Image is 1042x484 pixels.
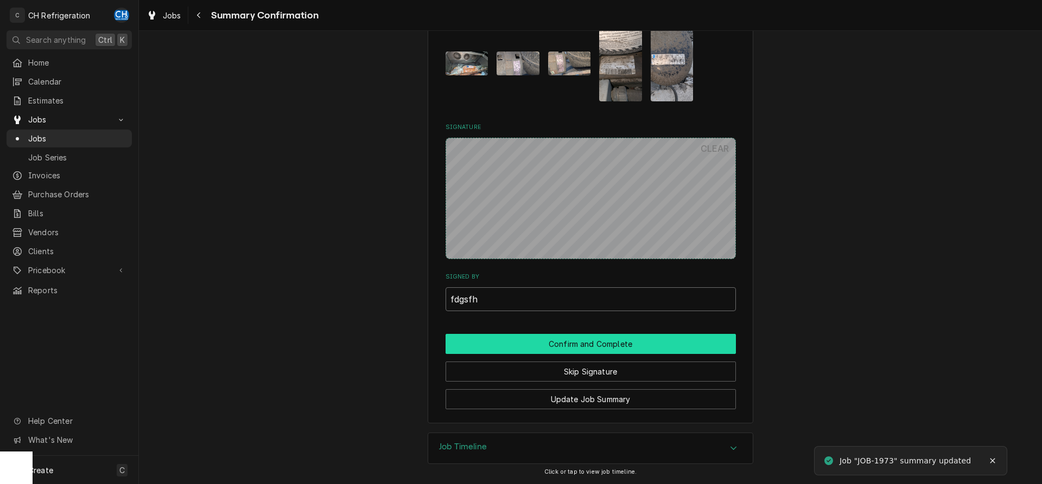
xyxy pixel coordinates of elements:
span: Clients [28,246,126,257]
div: Button Group Row [446,334,736,354]
button: Update Job Summary [446,389,736,409]
span: Jobs [28,114,110,125]
span: Jobs [28,133,126,144]
h3: Job Timeline [439,442,487,452]
span: Click or tap to view job timeline. [544,468,637,475]
span: Create [28,466,53,475]
span: Reports [28,285,126,296]
a: Go to Jobs [7,111,132,128]
div: Accordion Header [428,433,753,463]
div: Attachments [446,7,736,110]
div: Signature [446,123,736,259]
span: Search anything [26,34,86,46]
span: Calendar [28,76,126,87]
a: Invoices [7,166,132,184]
a: Home [7,54,132,72]
img: ov54S246T0CuazRBRGOf [446,51,488,75]
a: Jobs [7,130,132,147]
span: Vendors [28,227,126,238]
div: Signed By [446,273,736,311]
a: Go to Pricebook [7,261,132,279]
div: CH Refrigeration [28,10,91,21]
img: fscwxgFESGGgLFbY3hrj [548,51,591,75]
div: Job Timeline [428,433,753,464]
span: Help Center [28,415,125,427]
button: Accordion Details Expand Trigger [428,433,753,463]
button: Skip Signature [446,362,736,382]
span: Pricebook [28,264,110,276]
a: Bills [7,204,132,222]
a: Reports [7,281,132,299]
div: Chris Hiraga's Avatar [114,8,129,23]
div: Button Group Row [446,354,736,382]
div: Button Group [446,334,736,409]
a: Calendar [7,73,132,91]
span: K [120,34,125,46]
img: nYJ1d9ihTLRTeLL5AkEA [599,25,642,101]
a: Purchase Orders [7,185,132,203]
a: Go to Help Center [7,412,132,430]
span: Job Series [28,152,126,163]
a: Vendors [7,223,132,241]
div: CH [114,8,129,23]
div: C [10,8,25,23]
label: Signed By [446,273,736,281]
div: Button Group Row [446,382,736,409]
a: Clients [7,242,132,260]
span: Ctrl [98,34,112,46]
a: Estimates [7,92,132,109]
button: Navigate back [190,7,208,24]
a: Job Series [7,149,132,166]
span: Jobs [163,10,181,21]
a: Go to What's New [7,431,132,449]
span: C [119,464,125,476]
span: Purchase Orders [28,189,126,200]
label: Signature [446,123,736,132]
button: CLEAR [694,138,736,159]
input: Who's signing? [446,287,736,311]
button: Search anythingCtrlK [7,30,132,49]
button: Confirm and Complete [446,334,736,354]
span: Invoices [28,170,126,181]
span: Bills [28,208,126,219]
img: AiwGwSrZSbe2ukR3a2bg [651,25,694,101]
a: Jobs [142,7,186,24]
span: Attachments [446,17,736,110]
div: Job "JOB-1973" summary updated [840,455,971,467]
span: Summary Confirmation [208,8,319,23]
span: Estimates [28,95,126,106]
span: Home [28,57,126,68]
img: WrXItf3oSdGQzwTobj20 [497,51,539,75]
span: What's New [28,434,125,446]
